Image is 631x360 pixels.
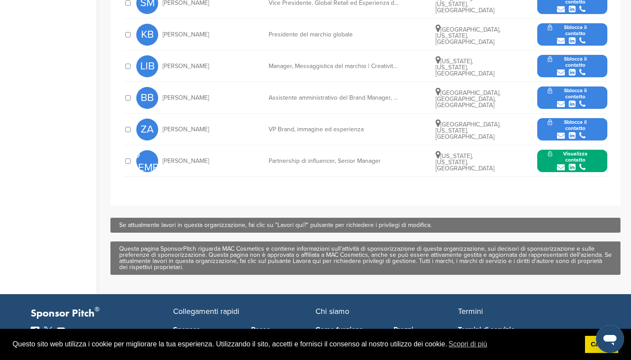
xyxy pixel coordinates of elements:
div: Assistente amministrativo del Brand Manager, Vicepresidente [269,95,400,101]
a: Prezzi [393,326,458,333]
a: Come funziona [315,326,380,333]
span: Termini [458,306,483,316]
p: Sponsor Pitch [31,307,173,320]
span: Chi siamo [315,306,349,316]
span: Sblocca il contatto [548,119,597,125]
span: ® [95,304,99,315]
a: Termini di servizio [458,326,587,333]
span: Sblocca il contatto [548,56,597,62]
a: Passo [251,326,316,333]
div: Partnership di influencer, Senior Manager [269,158,400,164]
span: AD ESEMPIO [136,150,158,172]
div: Presidente del marchio globale [269,32,400,38]
span: Sblocca il contatto [548,24,597,30]
div: Questa pagina SponsorPitch riguarda MAC Cosmetics e contiene informazioni sull'attività di sponso... [119,246,612,270]
span: Sblocca il contatto [548,87,597,94]
span: [GEOGRAPHIC_DATA], [GEOGRAPHIC_DATA], [GEOGRAPHIC_DATA] [436,89,500,109]
span: [PERSON_NAME] [163,63,209,69]
span: [PERSON_NAME] [163,158,209,164]
button: Visualizza contatto [537,145,607,177]
a: diseseli il messaggio del cookie [585,336,619,353]
span: [PERSON_NAME] [163,95,209,101]
button: Sblocca il contatto [537,82,607,114]
button: Sblocca il contatto [537,19,607,50]
span: KB [136,24,158,46]
span: ZA [136,119,158,140]
div: Se attualmente lavori in questa organizzazione, fai clic su "Lavori qui?" pulsante per richiedere... [119,222,612,228]
img: Twitter [44,327,53,335]
button: Sblocca il contatto [537,50,607,82]
span: Questo sito web utilizza i cookie per migliorare la tua esperienza. Utilizzando il sito, accetti ... [13,338,578,351]
div: Manager, Messaggistica del marchio | Creatività globale [269,63,400,69]
span: BB [136,87,158,109]
span: [PERSON_NAME] [163,126,209,133]
a: scopri di più sui cookie [447,338,488,351]
span: Collegamenti rapidi [173,306,239,316]
span: [US_STATE], [US_STATE], [GEOGRAPHIC_DATA] [436,58,494,77]
img: Facebook [31,327,39,335]
span: [PERSON_NAME] [163,32,209,38]
span: [US_STATE], [US_STATE], [GEOGRAPHIC_DATA] [436,152,494,172]
span: [GEOGRAPHIC_DATA], [US_STATE], [GEOGRAPHIC_DATA] [436,121,500,140]
iframe: Pulsante per aprire la finestra di messaggistica [596,325,624,353]
div: VP Brand, immagine ed esperienza [269,126,400,133]
span: [GEOGRAPHIC_DATA], [US_STATE], [GEOGRAPHIC_DATA] [436,26,500,46]
span: Visualizza contatto [548,151,597,157]
button: Sblocca il contatto [537,114,607,145]
a: Sponsor [173,326,238,333]
span: LIB [136,55,158,77]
